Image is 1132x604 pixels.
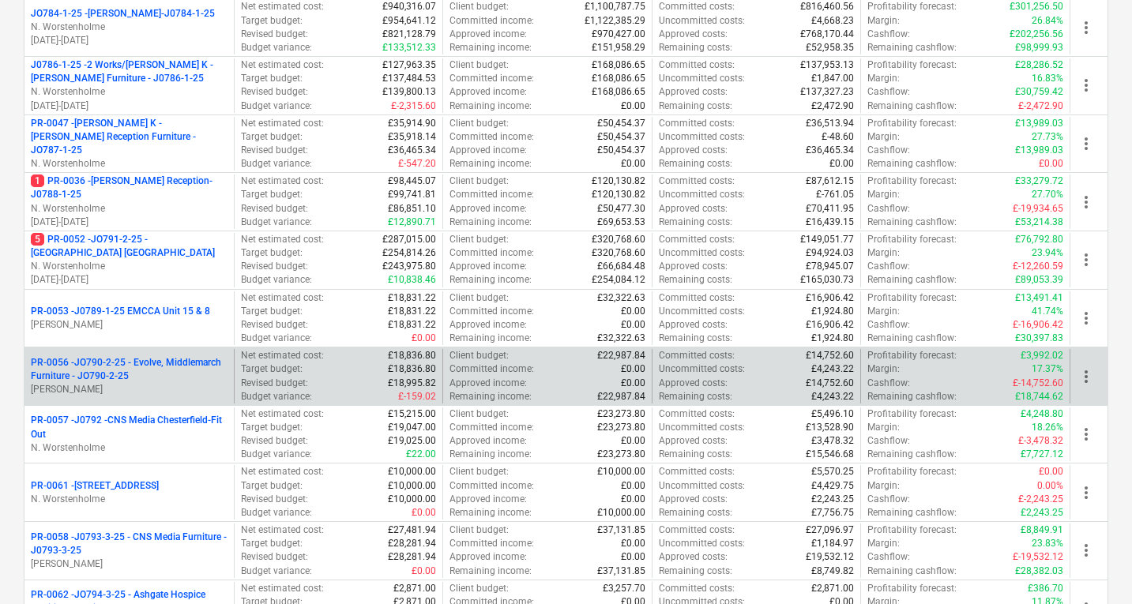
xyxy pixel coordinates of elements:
[1015,332,1063,345] p: £30,397.83
[241,246,303,260] p: Target budget :
[867,188,900,201] p: Margin :
[406,448,436,461] p: £22.00
[867,202,910,216] p: Cashflow :
[1015,174,1063,188] p: £33,279.72
[621,99,645,113] p: £0.00
[659,202,728,216] p: Approved costs :
[867,58,957,72] p: Profitability forecast :
[621,377,645,390] p: £0.00
[1018,434,1063,448] p: £-3,478.32
[241,144,308,157] p: Revised budget :
[241,130,303,144] p: Target budget :
[31,216,228,229] p: [DATE] - [DATE]
[829,157,854,171] p: £0.00
[388,434,436,448] p: £19,025.00
[388,465,436,478] p: £10,000.00
[659,233,735,246] p: Committed costs :
[659,85,728,99] p: Approved costs :
[659,188,745,201] p: Uncommitted costs :
[241,117,324,130] p: Net estimated cost :
[800,273,854,287] p: £165,030.73
[811,305,854,318] p: £1,924.80
[241,421,303,434] p: Target budget :
[1039,157,1063,171] p: £0.00
[31,233,44,246] span: 5
[1077,367,1096,386] span: more_vert
[867,332,957,345] p: Remaining cashflow :
[659,260,728,273] p: Approved costs :
[806,260,854,273] p: £78,945.07
[1015,85,1063,99] p: £30,759.42
[867,362,900,376] p: Margin :
[800,28,854,41] p: £768,170.44
[398,390,436,403] p: £-159.02
[1032,305,1063,318] p: 41.74%
[412,332,436,345] p: £0.00
[31,7,215,21] p: JO784-1-25 - [PERSON_NAME]-J0784-1-25
[811,99,854,113] p: £2,472.90
[1015,273,1063,287] p: £89,053.39
[449,260,527,273] p: Approved income :
[449,349,509,362] p: Client budget :
[867,407,957,421] p: Profitability forecast :
[659,377,728,390] p: Approved costs :
[31,305,228,332] div: PR-0053 -J0789-1-25 EMCCA Unit 15 & 8[PERSON_NAME]
[1013,202,1063,216] p: £-19,934.65
[31,202,228,216] p: N. Worstenholme
[449,377,527,390] p: Approved income :
[449,99,532,113] p: Remaining income :
[241,305,303,318] p: Target budget :
[241,28,308,41] p: Revised budget :
[811,390,854,403] p: £4,243.22
[449,434,527,448] p: Approved income :
[241,99,312,113] p: Budget variance :
[597,390,645,403] p: £22,987.84
[597,421,645,434] p: £23,273.80
[449,58,509,72] p: Client budget :
[241,157,312,171] p: Budget variance :
[31,305,210,318] p: PR-0053 - J0789-1-25 EMCCA Unit 15 & 8
[382,260,436,273] p: £243,975.80
[388,305,436,318] p: £18,831.22
[449,273,532,287] p: Remaining income :
[449,144,527,157] p: Approved income :
[1015,233,1063,246] p: £76,792.80
[382,14,436,28] p: £954,641.12
[388,291,436,305] p: £18,831.22
[659,99,732,113] p: Remaining costs :
[621,362,645,376] p: £0.00
[659,407,735,421] p: Committed costs :
[449,362,534,376] p: Committed income :
[1032,72,1063,85] p: 16.83%
[31,441,228,455] p: N. Worstenholme
[241,448,312,461] p: Budget variance :
[806,448,854,461] p: £15,546.68
[449,117,509,130] p: Client budget :
[449,130,534,144] p: Committed income :
[1013,377,1063,390] p: £-14,752.60
[867,246,900,260] p: Margin :
[811,362,854,376] p: £4,243.22
[811,14,854,28] p: £4,668.23
[867,85,910,99] p: Cashflow :
[867,41,957,54] p: Remaining cashflow :
[449,421,534,434] p: Committed income :
[449,332,532,345] p: Remaining income :
[449,246,534,260] p: Committed income :
[1015,390,1063,403] p: £18,744.62
[659,390,732,403] p: Remaining costs :
[31,85,228,99] p: N. Worstenholme
[659,58,735,72] p: Committed costs :
[659,130,745,144] p: Uncommitted costs :
[449,291,509,305] p: Client budget :
[659,117,735,130] p: Committed costs :
[31,557,228,571] p: [PERSON_NAME]
[1032,421,1063,434] p: 18.26%
[867,130,900,144] p: Margin :
[585,14,645,28] p: £1,122,385.29
[621,157,645,171] p: £0.00
[597,448,645,461] p: £23,273.80
[597,465,645,478] p: £10,000.00
[597,260,645,273] p: £66,684.48
[31,356,228,383] p: PR-0056 - JO790-2-25 - Evolve, Middlemarch Furniture - JO790-2-25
